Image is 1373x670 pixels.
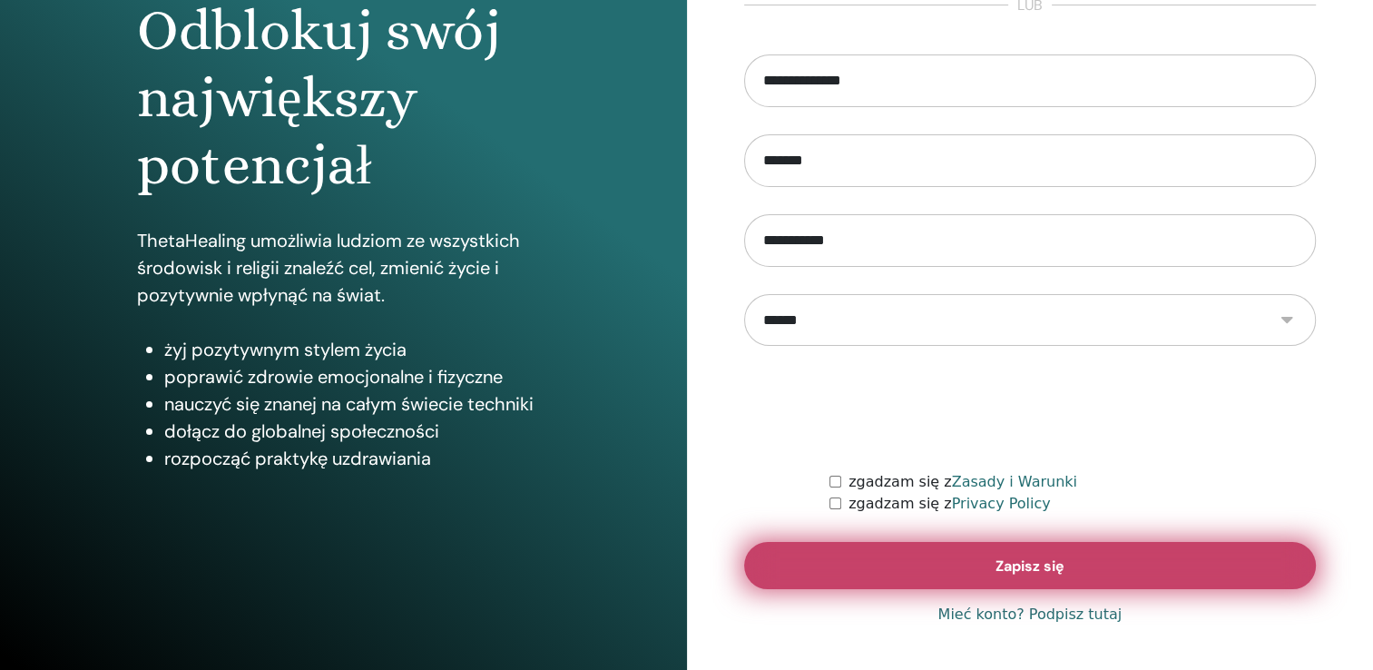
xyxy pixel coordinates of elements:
[164,336,549,363] li: żyj pozytywnym stylem życia
[848,471,1077,493] label: zgadzam się z
[137,227,549,309] p: ThetaHealing umożliwia ludziom ze wszystkich środowisk i religii znaleźć cel, zmienić życie i poz...
[164,363,549,390] li: poprawić zdrowie emocjonalne i fizyczne
[952,473,1077,490] a: Zasady i Warunki
[164,445,549,472] li: rozpocząć praktykę uzdrawiania
[744,542,1317,589] button: Zapisz się
[995,557,1064,576] span: Zapisz się
[164,418,549,445] li: dołącz do globalnej społeczności
[164,390,549,418] li: nauczyć się znanej na całym świecie techniki
[848,493,1051,515] label: zgadzam się z
[952,495,1051,512] a: Privacy Policy
[937,604,1122,626] a: Mieć konto? Podpisz tutaj
[892,373,1168,444] iframe: reCAPTCHA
